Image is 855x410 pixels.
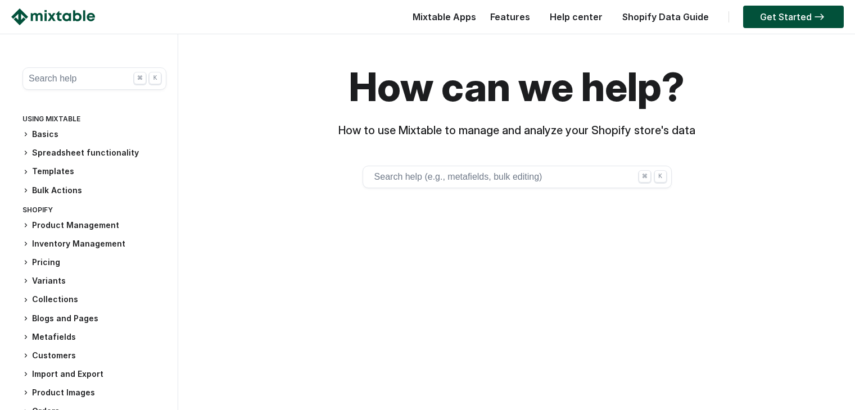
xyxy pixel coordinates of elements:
h3: Customers [22,350,166,362]
a: Help center [544,11,608,22]
div: Using Mixtable [22,112,166,129]
h3: Templates [22,166,166,177]
div: K [654,170,667,183]
h3: Import and Export [22,368,166,380]
button: Search help (e.g., metafields, bulk editing) ⌘ K [363,166,672,188]
img: arrow-right.svg [812,13,827,20]
div: Shopify [22,203,166,220]
h3: Spreadsheet functionality [22,147,166,159]
div: ⌘ [639,170,651,183]
h3: Blogs and Pages [22,313,166,325]
a: Features [485,11,536,22]
h3: Metafields [22,331,166,343]
h3: Product Management [22,220,166,231]
button: Search help ⌘ K [22,67,166,90]
div: Mixtable Apps [407,8,476,31]
h3: Pricing [22,257,166,268]
div: K [149,72,161,84]
h3: Collections [22,294,166,306]
h3: How to use Mixtable to manage and analyze your Shopify store's data [184,124,850,138]
h1: How can we help? [184,62,850,112]
h3: Basics [22,129,166,140]
div: ⌘ [134,72,146,84]
h3: Inventory Management [22,238,166,250]
a: Shopify Data Guide [617,11,714,22]
h3: Variants [22,275,166,287]
h3: Bulk Actions [22,185,166,197]
a: Get Started [743,6,844,28]
img: Mixtable logo [11,8,95,25]
h3: Product Images [22,387,166,399]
